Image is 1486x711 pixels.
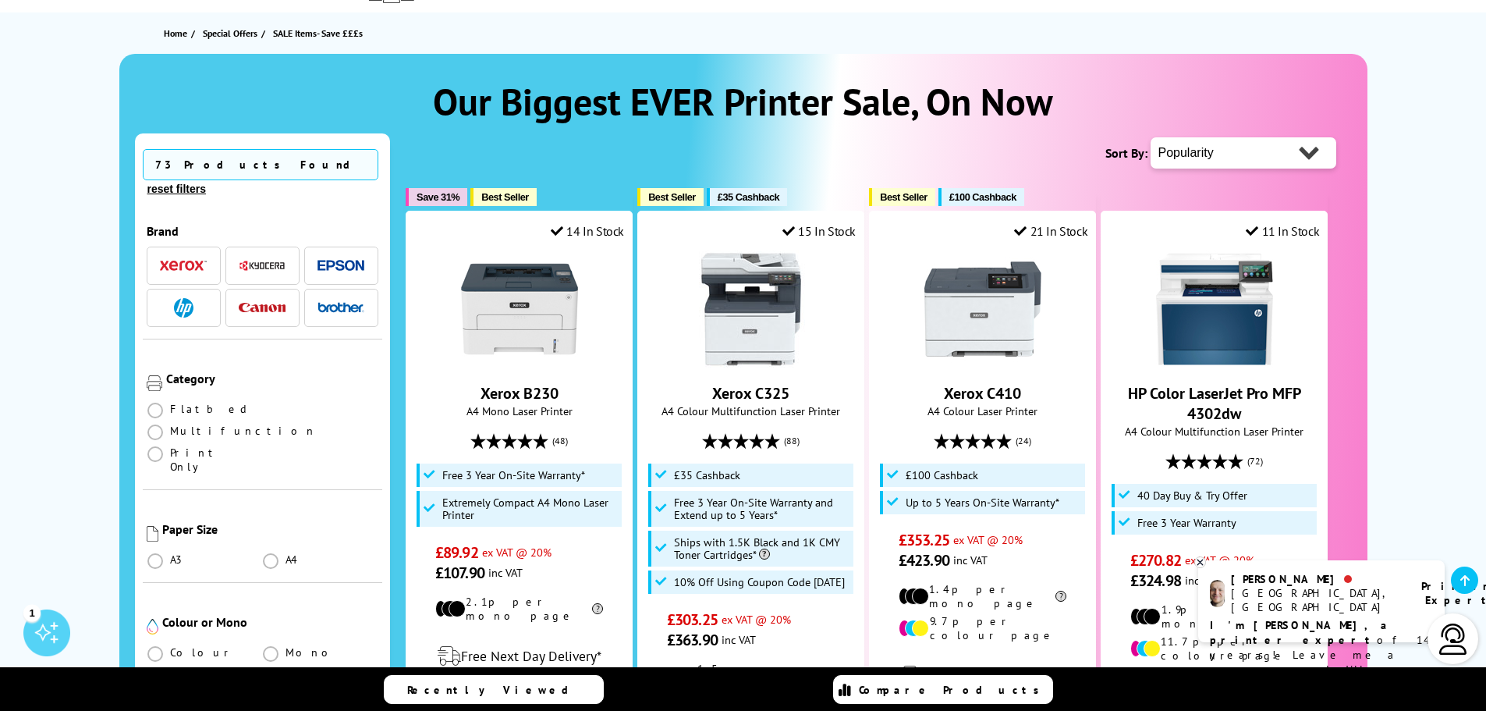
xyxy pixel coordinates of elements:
span: £107.90 [435,563,484,583]
div: Brand [147,223,379,239]
span: £363.90 [667,630,718,650]
button: Xerox [155,255,211,276]
span: 10% Off Using Coupon Code [DATE] [674,576,845,588]
li: 1.9p per mono page [1130,603,1298,631]
span: Extremely Compact A4 Mono Laser Printer [442,496,619,521]
span: ex VAT @ 20% [482,545,551,560]
img: Xerox [160,260,207,271]
div: [GEOGRAPHIC_DATA], [GEOGRAPHIC_DATA] [1231,586,1402,614]
a: Xerox B230 [481,383,559,403]
div: modal_delivery [414,635,624,678]
div: 21 In Stock [1014,223,1087,239]
div: Paper Size [162,521,379,537]
img: Canon [239,303,285,313]
span: £303.25 [667,610,718,630]
div: 15 In Stock [782,223,856,239]
a: Compare Products [833,675,1053,704]
button: Best Seller [637,188,704,206]
button: Best Seller [869,188,935,206]
img: Category [147,375,162,391]
button: £35 Cashback [707,188,787,206]
span: Sort By: [1105,145,1147,161]
span: Save 31% [417,191,459,203]
span: £100 Cashback [949,191,1016,203]
span: Print Only [170,446,263,474]
li: 2.1p per mono page [435,595,603,623]
img: Kyocera [239,260,285,272]
span: Best Seller [481,191,529,203]
span: A4 Colour Multifunction Laser Printer [1109,424,1319,439]
span: Free 3 Year On-Site Warranty and Extend up to 5 Years* [674,496,850,521]
span: Up to 5 Years On-Site Warranty* [906,496,1059,509]
img: Xerox C410 [924,251,1041,368]
img: HP Color LaserJet Pro MFP 4302dw [1156,251,1273,368]
span: A4 Colour Multifunction Laser Printer [646,403,856,418]
a: Special Offers [203,25,261,41]
span: Best Seller [880,191,927,203]
span: £353.25 [899,530,949,550]
li: 1.4p per mono page [899,582,1066,610]
a: Xerox C410 [924,355,1041,371]
img: Xerox B230 [461,251,578,368]
span: A4 Colour Laser Printer [878,403,1087,418]
span: (48) [552,426,568,456]
a: Home [164,25,191,41]
span: Free 3 Year On-Site Warranty* [442,469,585,482]
span: inc VAT [488,565,523,580]
button: £100 Cashback [938,188,1024,206]
span: £324.98 [1130,571,1181,591]
li: 9.7p per colour page [899,614,1066,642]
span: ex VAT @ 20% [953,532,1023,547]
a: Xerox C410 [944,383,1021,403]
button: Save 31% [406,188,467,206]
b: I'm [PERSON_NAME], a printer expert [1210,618,1392,647]
span: 73 Products Found [143,149,378,180]
span: £100 Cashback [906,469,978,482]
span: inc VAT [1185,573,1219,588]
span: Flatbed [170,402,252,416]
div: 11 In Stock [1246,223,1319,239]
span: Compare Products [859,683,1048,697]
span: A4 Mono Laser Printer [414,403,624,418]
span: (24) [1016,426,1031,456]
img: Paper Size [147,526,158,542]
span: (72) [1247,446,1263,476]
div: [PERSON_NAME] [1231,572,1402,586]
span: Free 3 Year Warranty [1137,517,1236,529]
img: Xerox C325 [693,251,810,368]
span: Best Seller [648,191,696,203]
img: HP [174,298,193,318]
img: Colour or Mono [147,619,158,635]
button: Epson [313,255,369,276]
span: £423.90 [899,550,949,571]
li: 11.7p per colour page [1130,635,1298,663]
span: A3 [170,553,184,567]
div: modal_delivery [878,654,1087,698]
a: Xerox C325 [712,383,789,403]
img: user-headset-light.svg [1438,624,1469,655]
span: ex VAT @ 20% [1185,553,1254,567]
p: of 14 years! Leave me a message and I'll respond ASAP [1210,618,1433,692]
a: HP Color LaserJet Pro MFP 4302dw [1128,383,1301,424]
button: HP [155,297,211,318]
div: Category [166,371,379,386]
span: SALE Items- Save £££s [273,27,363,39]
a: HP Color LaserJet Pro MFP 4302dw [1156,355,1273,371]
span: A4 [285,553,300,567]
img: ashley-livechat.png [1210,580,1225,607]
span: (88) [784,426,800,456]
li: 1.5p per mono page [667,662,835,690]
img: Epson [317,260,364,272]
span: 40 Day Buy & Try Offer [1137,489,1247,502]
span: inc VAT [953,553,988,567]
button: Best Seller [470,188,537,206]
span: Colour [170,645,235,659]
div: 14 In Stock [551,223,624,239]
span: £35 Cashback [718,191,779,203]
span: Recently Viewed [407,683,584,697]
button: reset filters [143,182,211,196]
a: Recently Viewed [384,675,604,704]
span: £35 Cashback [674,469,740,482]
a: Xerox C325 [693,355,810,371]
a: Xerox B230 [461,355,578,371]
